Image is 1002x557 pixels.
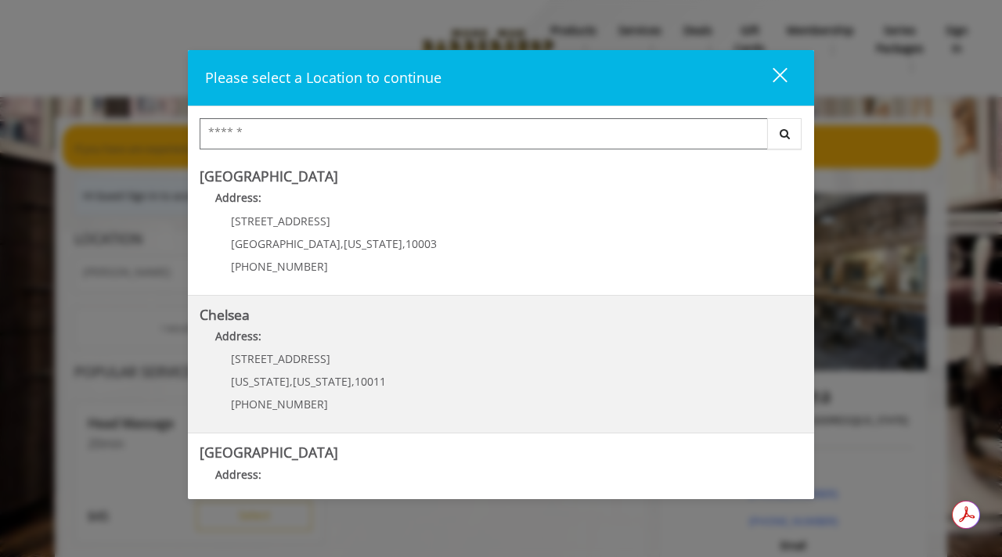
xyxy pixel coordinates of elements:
span: 10011 [355,374,386,389]
span: 10003 [405,236,437,251]
div: close dialog [755,66,786,90]
span: , [402,236,405,251]
span: [US_STATE] [231,374,290,389]
span: , [341,236,344,251]
span: Please select a Location to continue [205,68,442,87]
span: , [290,374,293,389]
b: Address: [215,467,261,482]
b: Address: [215,190,261,205]
input: Search Center [200,118,768,149]
i: Search button [776,128,794,139]
b: Address: [215,329,261,343]
span: [STREET_ADDRESS] [231,351,330,366]
div: Center Select [200,118,802,157]
span: [STREET_ADDRESS] [231,214,330,228]
span: [PHONE_NUMBER] [231,397,328,411]
b: [GEOGRAPHIC_DATA] [200,167,338,185]
button: close dialog [744,62,797,94]
span: , [351,374,355,389]
span: [US_STATE] [293,374,351,389]
span: [GEOGRAPHIC_DATA] [231,236,341,251]
b: Chelsea [200,305,250,324]
span: [US_STATE] [344,236,402,251]
b: [GEOGRAPHIC_DATA] [200,443,338,462]
span: [PHONE_NUMBER] [231,259,328,274]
